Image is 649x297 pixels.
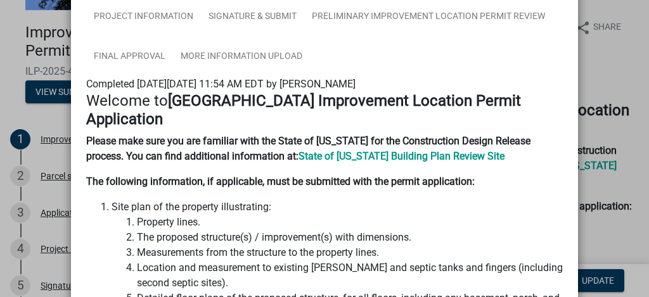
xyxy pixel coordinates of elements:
li: The proposed structure(s) / improvement(s) with dimensions. [137,230,563,245]
li: Property lines. [137,215,563,230]
span: Completed [DATE][DATE] 11:54 AM EDT by [PERSON_NAME] [86,78,356,90]
a: State of [US_STATE] Building Plan Review Site [299,150,504,162]
li: Measurements from the structure to the property lines. [137,245,563,260]
strong: The following information, if applicable, must be submitted with the permit application: [86,175,475,187]
h4: Welcome to [86,92,563,129]
strong: [GEOGRAPHIC_DATA] Improvement Location Permit Application [86,92,521,128]
strong: Please make sure you are familiar with the State of [US_STATE] for the Construction Design Releas... [86,135,530,162]
li: Location and measurement to existing [PERSON_NAME] and septic tanks and fingers (including second... [137,260,563,291]
a: More Information Upload [173,37,310,77]
a: Final Approval [86,37,173,77]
